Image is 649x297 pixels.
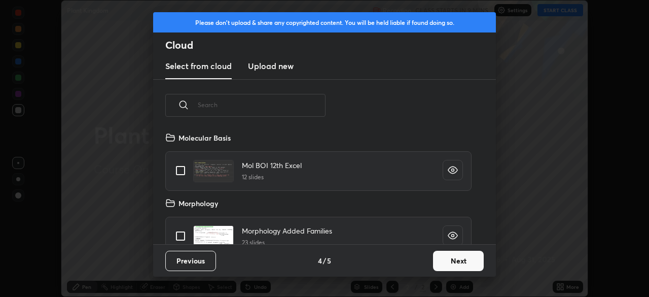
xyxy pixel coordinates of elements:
[318,255,322,266] h4: 4
[242,238,332,247] h5: 23 slides
[193,160,234,182] img: 17244112156Y9R6W.pdf
[165,39,496,52] h2: Cloud
[327,255,331,266] h4: 5
[178,133,231,143] h4: Molecular Basis
[433,251,484,271] button: Next
[242,225,332,236] h4: Morphology Added Families
[242,160,302,171] h4: Mol BOI 12th Excel
[165,60,232,72] h3: Select from cloud
[178,198,218,209] h4: Morphology
[323,255,326,266] h4: /
[165,251,216,271] button: Previous
[153,128,484,244] div: grid
[198,83,326,126] input: Search
[242,173,302,182] h5: 12 slides
[248,60,294,72] h3: Upload new
[153,12,496,32] div: Please don't upload & share any copyrighted content. You will be held liable if found doing so.
[193,225,234,248] img: 1724907099H1CJPU.pdf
